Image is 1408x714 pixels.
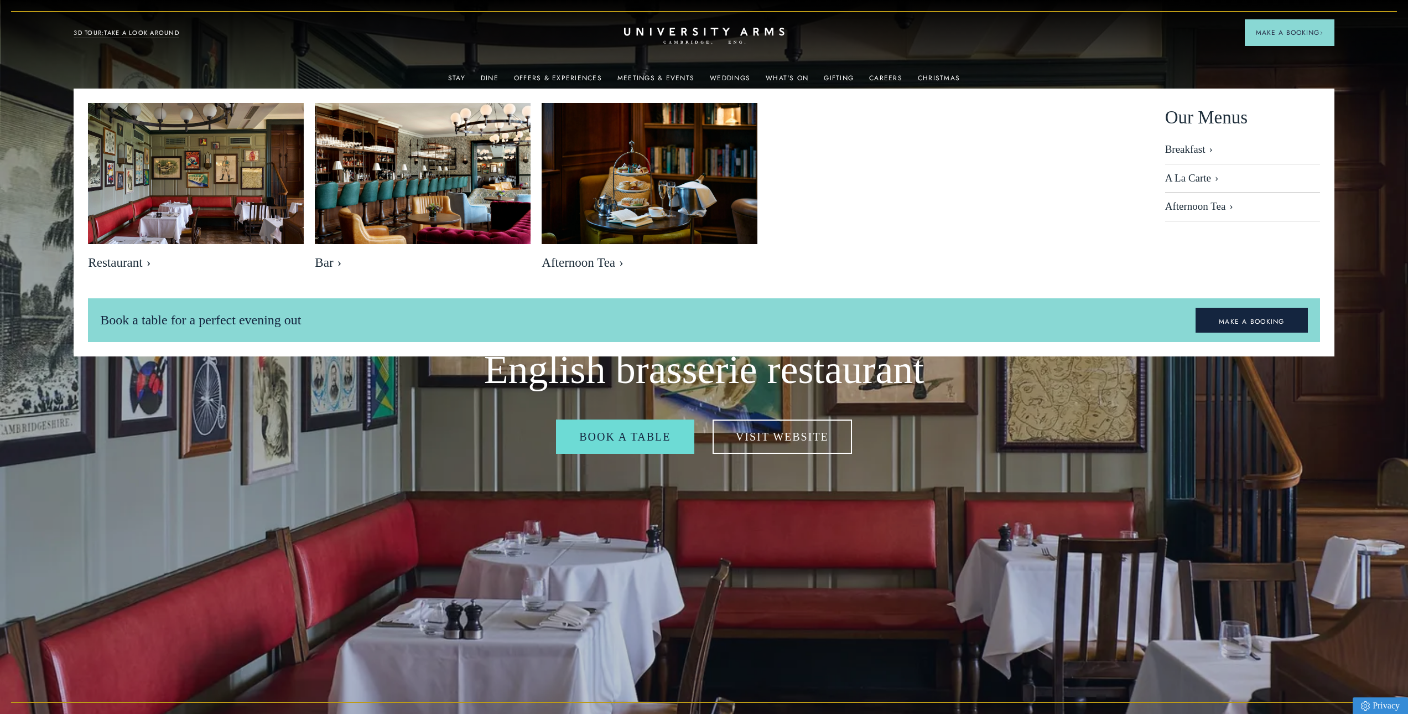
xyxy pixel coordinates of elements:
[617,74,694,89] a: Meetings & Events
[542,103,757,247] img: image-eb2e3df6809416bccf7066a54a890525e7486f8d-2500x1667-jpg
[624,28,784,45] a: Home
[1165,103,1248,132] span: Our Menus
[766,74,808,89] a: What's On
[918,74,960,89] a: Christmas
[448,74,465,89] a: Stay
[88,103,304,276] a: image-bebfa3899fb04038ade422a89983545adfd703f7-2500x1667-jpg Restaurant
[710,74,750,89] a: Weddings
[1165,193,1320,221] a: Afternoon Tea
[1245,19,1334,46] button: Make a BookingArrow icon
[713,420,852,454] a: Visit Website
[1165,164,1320,193] a: A La Carte
[514,74,602,89] a: Offers & Experiences
[100,313,301,327] span: Book a table for a perfect evening out
[315,103,531,276] a: image-b49cb22997400f3f08bed174b2325b8c369ebe22-8192x5461-jpg Bar
[1353,697,1408,714] a: Privacy
[1319,31,1323,35] img: Arrow icon
[869,74,902,89] a: Careers
[1165,143,1320,164] a: Breakfast
[556,420,694,454] a: Book a table
[315,103,531,247] img: image-b49cb22997400f3f08bed174b2325b8c369ebe22-8192x5461-jpg
[481,74,498,89] a: Dine
[542,255,757,271] span: Afternoon Tea
[88,103,304,247] img: image-bebfa3899fb04038ade422a89983545adfd703f7-2500x1667-jpg
[542,103,757,276] a: image-eb2e3df6809416bccf7066a54a890525e7486f8d-2500x1667-jpg Afternoon Tea
[1196,308,1308,333] a: MAKE A BOOKING
[824,74,854,89] a: Gifting
[315,255,531,271] span: Bar
[74,28,179,38] a: 3D TOUR:TAKE A LOOK AROUND
[88,255,304,271] span: Restaurant
[1361,701,1370,711] img: Privacy
[1256,28,1323,38] span: Make a Booking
